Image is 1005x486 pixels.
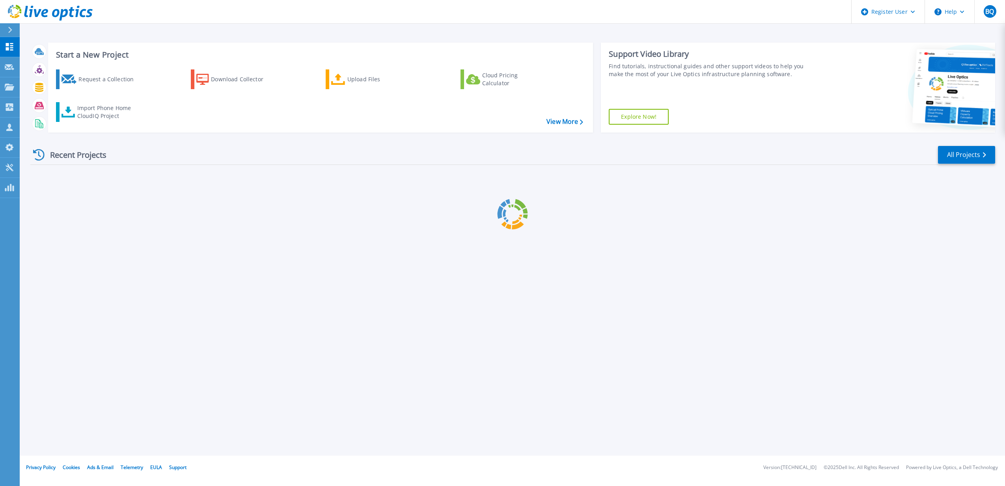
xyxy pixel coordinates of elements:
[63,464,80,471] a: Cookies
[985,8,994,15] span: BQ
[482,71,545,87] div: Cloud Pricing Calculator
[169,464,186,471] a: Support
[150,464,162,471] a: EULA
[121,464,143,471] a: Telemetry
[347,71,410,87] div: Upload Files
[938,146,995,164] a: All Projects
[546,118,583,125] a: View More
[824,465,899,470] li: © 2025 Dell Inc. All Rights Reserved
[326,69,414,89] a: Upload Files
[609,109,669,125] a: Explore Now!
[56,50,583,59] h3: Start a New Project
[461,69,548,89] a: Cloud Pricing Calculator
[26,464,56,471] a: Privacy Policy
[78,71,142,87] div: Request a Collection
[211,71,274,87] div: Download Collector
[56,69,144,89] a: Request a Collection
[30,145,117,164] div: Recent Projects
[191,69,279,89] a: Download Collector
[763,465,817,470] li: Version: [TECHNICAL_ID]
[609,62,813,78] div: Find tutorials, instructional guides and other support videos to help you make the most of your L...
[609,49,813,59] div: Support Video Library
[87,464,114,471] a: Ads & Email
[906,465,998,470] li: Powered by Live Optics, a Dell Technology
[77,104,139,120] div: Import Phone Home CloudIQ Project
